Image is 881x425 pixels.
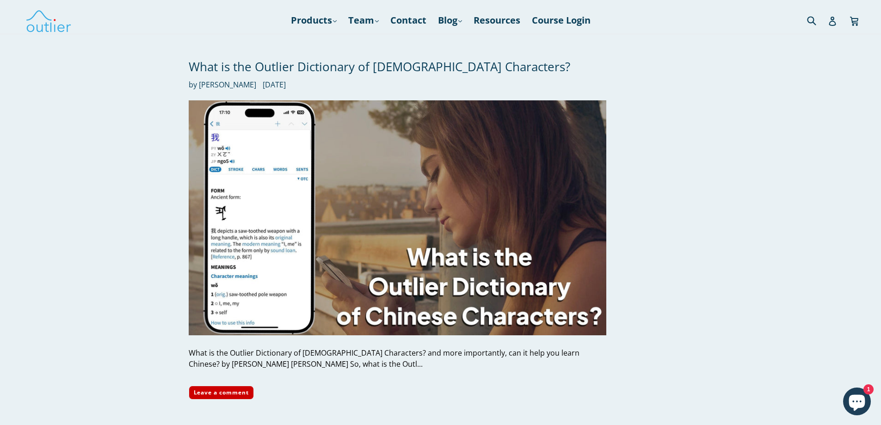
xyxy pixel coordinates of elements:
a: Blog [433,12,467,29]
input: Search [805,11,830,30]
a: Course Login [527,12,595,29]
img: What is the Outlier Dictionary of Chinese Characters? [189,100,606,335]
a: Contact [386,12,431,29]
a: Products [286,12,341,29]
img: Outlier Linguistics [25,7,72,34]
span: by [PERSON_NAME] [189,79,256,90]
time: [DATE] [263,80,286,90]
a: Leave a comment [189,386,254,400]
a: Team [344,12,383,29]
inbox-online-store-chat: Shopify online store chat [840,388,874,418]
a: What is the Outlier Dictionary of [DEMOGRAPHIC_DATA] Characters? [189,58,570,75]
div: What is the Outlier Dictionary of [DEMOGRAPHIC_DATA] Characters? and more importantly, can it hel... [189,347,606,370]
a: Resources [469,12,525,29]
